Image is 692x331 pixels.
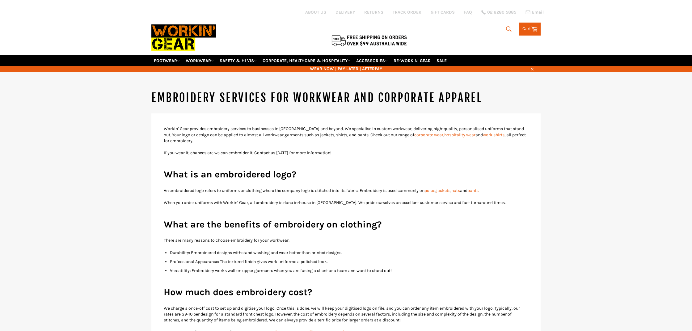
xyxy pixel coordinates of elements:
a: WORKWEAR [183,55,216,66]
span: Email [532,10,544,15]
a: pants [467,188,479,193]
h2: What are the benefits of embroidery on clothing? [164,218,528,231]
p: An embroidered logo refers to uniforms or clothing where the company logo is stitched into its fa... [164,188,528,193]
span: WEAR NOW | PAY LATER | AFTERPAY [151,66,541,72]
a: RE-WORKIN' GEAR [391,55,433,66]
h2: How much does embroidery cost? [164,286,528,299]
a: DELIVERY [335,9,355,15]
a: jackets [436,188,450,193]
a: work shirts [483,132,504,138]
li: Durability: Embroidered designs withstand washing and wear better than printed designs. [170,250,528,256]
img: Workin Gear leaders in Workwear, Safety Boots, PPE, Uniforms. Australia's No.1 in Workwear [151,20,216,55]
p: When you order uniforms with Workin’ Gear, all embroidery is done in-house in [GEOGRAPHIC_DATA]. ... [164,200,528,206]
a: ABOUT US [305,9,326,15]
p: There are many reasons to choose embroidery for your workwear: [164,237,528,243]
h1: Embroidery Services for Workwear and Corporate Apparel [151,90,541,106]
a: FOOTWEAR [151,55,182,66]
a: FAQ [464,9,472,15]
p: We charge a once-off cost to set up and digitise your logo. Once this is done, we will keep your ... [164,305,528,323]
a: ACCESSORIES [354,55,390,66]
span: 02 6280 5885 [487,10,516,15]
p: If you wear it, chances are we can embroider it. Contact us [DATE] for more information! [164,150,528,156]
a: Email [525,10,544,15]
a: RETURNS [364,9,383,15]
h2: What is an embroidered logo? [164,168,528,181]
li: Professional Appearance: The textured finish gives work uniforms a polished look. [170,259,528,265]
a: hospitality wear [444,132,475,138]
a: CORPORATE, HEALTHCARE & HOSPITALITY [260,55,353,66]
a: Cart [519,23,541,36]
a: 02 6280 5885 [481,10,516,15]
a: TRACK ORDER [393,9,421,15]
a: SAFETY & HI VIS [217,55,259,66]
p: Workin’ Gear provides embroidery services to businesses in [GEOGRAPHIC_DATA] and beyond. We speci... [164,126,528,144]
a: SALE [434,55,449,66]
a: corporate wear [414,132,443,138]
a: GIFT CARDS [431,9,455,15]
a: hats [451,188,460,193]
li: Versatility: Embroidery works well on upper garments when you are facing a client or a team and w... [170,268,528,274]
img: Flat $9.95 shipping Australia wide [331,34,408,47]
a: polos [424,188,435,193]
